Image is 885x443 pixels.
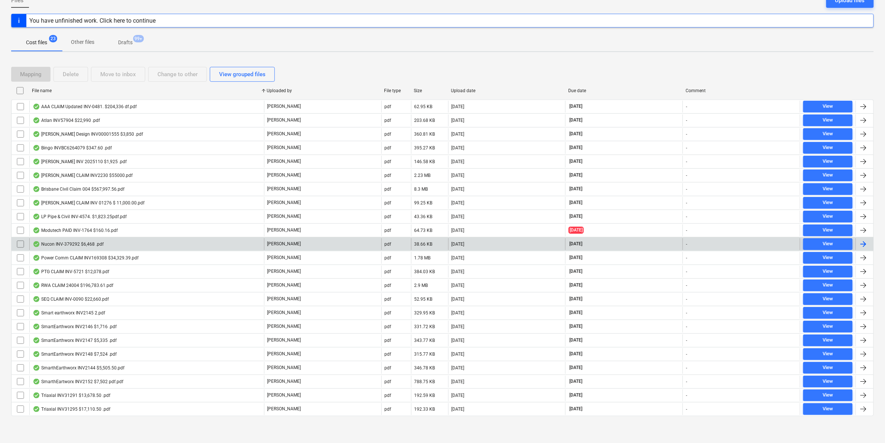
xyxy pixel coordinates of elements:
[686,269,687,274] div: -
[414,338,435,343] div: 343.77 KB
[267,200,301,206] p: [PERSON_NAME]
[33,351,40,357] div: OCR finished
[823,226,833,235] div: View
[686,214,687,219] div: -
[823,198,833,207] div: View
[385,407,391,412] div: pdf
[33,214,40,220] div: OCR finished
[569,103,583,110] span: [DATE]
[452,365,465,371] div: [DATE]
[267,323,301,330] p: [PERSON_NAME]
[33,392,40,398] div: OCR finished
[686,145,687,151] div: -
[803,362,853,374] button: View
[33,255,40,261] div: OCR finished
[33,145,40,151] div: OCR finished
[686,310,687,316] div: -
[569,255,583,261] span: [DATE]
[385,283,391,288] div: pdf
[33,131,143,137] div: [PERSON_NAME] Design INV00001555 $3,850 .pdf
[569,323,583,330] span: [DATE]
[823,350,833,358] div: View
[33,200,144,206] div: [PERSON_NAME] CLAIM INV 01276 $ 11,000.00.pdf
[823,267,833,276] div: View
[267,186,301,192] p: [PERSON_NAME]
[414,365,435,371] div: 346.78 KB
[686,407,687,412] div: -
[823,185,833,193] div: View
[823,295,833,303] div: View
[267,131,301,137] p: [PERSON_NAME]
[267,158,301,165] p: [PERSON_NAME]
[33,269,109,275] div: PTG CLAIM INV-5721 $12,078.pdf
[452,159,465,164] div: [DATE]
[686,88,797,93] div: Comment
[823,240,833,248] div: View
[267,241,301,247] p: [PERSON_NAME]
[414,255,431,261] div: 1.78 MB
[686,228,687,233] div: -
[385,228,391,233] div: pdf
[32,88,261,93] div: File name
[452,269,465,274] div: [DATE]
[33,186,124,192] div: Brisbane Civil Claim 004 $567,997.56.pdf
[385,379,391,384] div: pdf
[569,406,583,412] span: [DATE]
[33,337,40,343] div: OCR finished
[451,88,563,93] div: Upload date
[33,337,117,343] div: SmartEarthworx INV2147 $5,335 .pdf
[33,227,118,233] div: Modutech PAID INV-1764 $160.16.pdf
[33,241,104,247] div: Nucon INV-379292 $6,468 .pdf
[210,67,275,82] button: View grouped files
[414,214,433,219] div: 43.36 KB
[569,296,583,302] span: [DATE]
[452,283,465,288] div: [DATE]
[569,88,680,93] div: Due date
[452,200,465,206] div: [DATE]
[569,200,583,206] span: [DATE]
[823,212,833,221] div: View
[569,337,583,343] span: [DATE]
[33,392,110,398] div: Triaxial INV31291 $13,678.50 .pdf
[33,282,113,288] div: RWA CLAIM 24004 $196,783.61.pdf
[823,116,833,125] div: View
[414,379,435,384] div: 788.75 KB
[33,186,40,192] div: OCR finished
[569,310,583,316] span: [DATE]
[219,69,266,79] div: View grouped files
[414,242,433,247] div: 38.66 KB
[823,130,833,138] div: View
[414,118,435,123] div: 203.68 KB
[569,378,583,385] span: [DATE]
[414,297,433,302] div: 52.95 KB
[267,88,378,93] div: Uploaded by
[686,379,687,384] div: -
[414,187,428,192] div: 8.3 MB
[452,118,465,123] div: [DATE]
[414,159,435,164] div: 146.58 KB
[267,145,301,151] p: [PERSON_NAME]
[385,132,391,137] div: pdf
[803,128,853,140] button: View
[686,352,687,357] div: -
[385,214,391,219] div: pdf
[267,310,301,316] p: [PERSON_NAME]
[33,324,117,330] div: SmartEarthworx INV2146 $1,716 .pdf
[33,145,112,151] div: Bingo INVBC6264079 $347.60 .pdf
[452,228,465,233] div: [DATE]
[385,338,391,343] div: pdf
[33,104,137,110] div: AAA CLAIM Updated INV-0481. $204,336 df.pdf
[823,157,833,166] div: View
[267,255,301,261] p: [PERSON_NAME]
[267,268,301,275] p: [PERSON_NAME]
[569,392,583,398] span: [DATE]
[686,365,687,371] div: -
[686,324,687,329] div: -
[823,143,833,152] div: View
[803,376,853,388] button: View
[686,159,687,164] div: -
[385,159,391,164] div: pdf
[33,406,40,412] div: OCR finished
[823,253,833,262] div: View
[803,389,853,401] button: View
